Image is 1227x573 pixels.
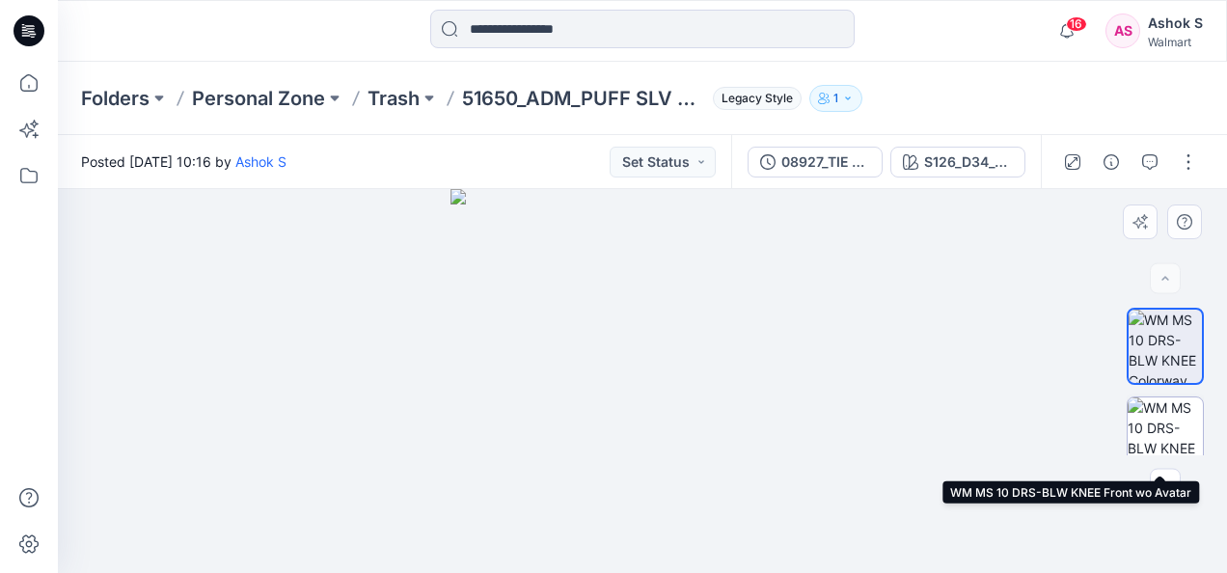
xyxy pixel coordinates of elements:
[450,189,834,573] img: eyJhbGciOiJIUzI1NiIsImtpZCI6IjAiLCJzbHQiOiJzZXMiLCJ0eXAiOiJKV1QifQ.eyJkYXRhIjp7InR5cGUiOiJzdG9yYW...
[1148,35,1203,49] div: Walmart
[1066,16,1087,32] span: 16
[235,153,286,170] a: Ashok S
[781,151,870,173] div: 08927_TIE BACK MIDI DRESS-POST ADM COLOURWAYS
[81,151,286,172] span: Posted [DATE] 10:16 by
[1129,310,1202,383] img: WM MS 10 DRS-BLW KNEE Colorway wo Avatar
[705,85,802,112] button: Legacy Style
[1148,12,1203,35] div: Ashok S
[192,85,325,112] a: Personal Zone
[1096,147,1127,177] button: Details
[462,85,705,112] p: 51650_ADM_PUFF SLV MINI DRESS
[924,151,1013,173] div: S126_D34_TT048_Stylized Floral_New Ivory_64cm
[890,147,1025,177] button: S126_D34_TT048_Stylized Floral_New Ivory_64cm
[748,147,883,177] button: 08927_TIE BACK MIDI DRESS-POST ADM COLOURWAYS
[1128,397,1203,473] img: WM MS 10 DRS-BLW KNEE Front wo Avatar
[81,85,150,112] a: Folders
[713,87,802,110] span: Legacy Style
[833,88,838,109] p: 1
[368,85,420,112] a: Trash
[809,85,862,112] button: 1
[1105,14,1140,48] div: AS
